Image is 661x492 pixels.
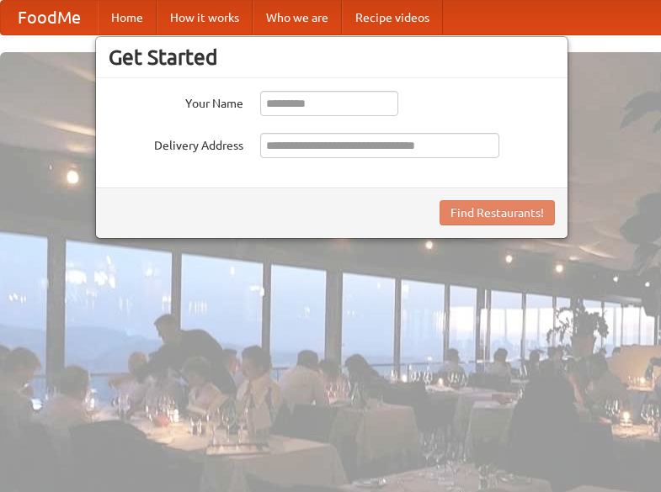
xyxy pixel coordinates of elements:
[253,1,342,34] a: Who we are
[1,1,98,34] a: FoodMe
[342,1,443,34] a: Recipe videos
[440,200,555,225] button: Find Restaurants!
[157,1,253,34] a: How it works
[109,133,243,154] label: Delivery Address
[98,1,157,34] a: Home
[109,91,243,112] label: Your Name
[109,45,555,70] h3: Get Started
